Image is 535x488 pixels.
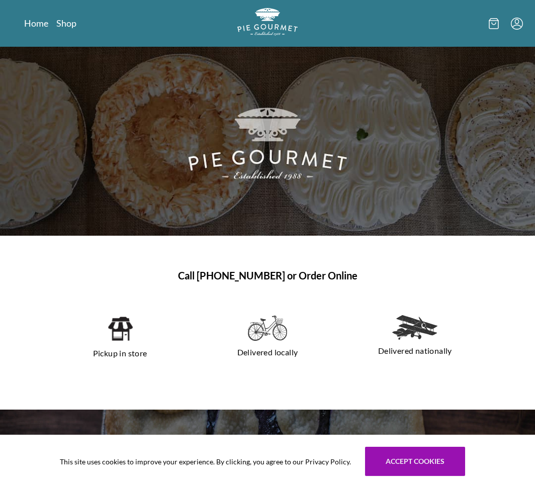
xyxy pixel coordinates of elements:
[237,8,298,36] img: logo
[58,345,182,361] p: Pickup in store
[392,315,437,340] img: delivered nationally
[365,447,465,476] button: Accept cookies
[206,344,329,360] p: Delivered locally
[60,456,351,467] span: This site uses cookies to improve your experience. By clicking, you agree to our Privacy Policy.
[56,17,76,29] a: Shop
[107,315,133,342] img: pickup in store
[511,18,523,30] button: Menu
[248,315,287,341] img: delivered locally
[34,268,501,283] h1: Call [PHONE_NUMBER] or Order Online
[353,343,477,359] p: Delivered nationally
[237,8,298,39] a: Logo
[24,17,48,29] a: Home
